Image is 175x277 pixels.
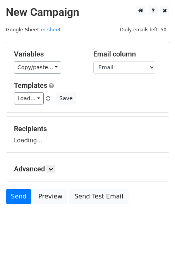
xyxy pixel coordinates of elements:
[14,92,44,104] a: Load...
[117,26,169,34] span: Daily emails left: 50
[14,165,161,173] h5: Advanced
[117,27,169,32] a: Daily emails left: 50
[6,189,31,204] a: Send
[6,27,61,32] small: Google Sheet:
[14,81,47,89] a: Templates
[93,50,161,58] h5: Email column
[56,92,76,104] button: Save
[41,27,61,32] a: m.sheet
[69,189,128,204] a: Send Test Email
[14,50,82,58] h5: Variables
[6,6,169,19] h2: New Campaign
[14,125,161,145] div: Loading...
[33,189,67,204] a: Preview
[14,62,61,74] a: Copy/paste...
[14,125,161,133] h5: Recipients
